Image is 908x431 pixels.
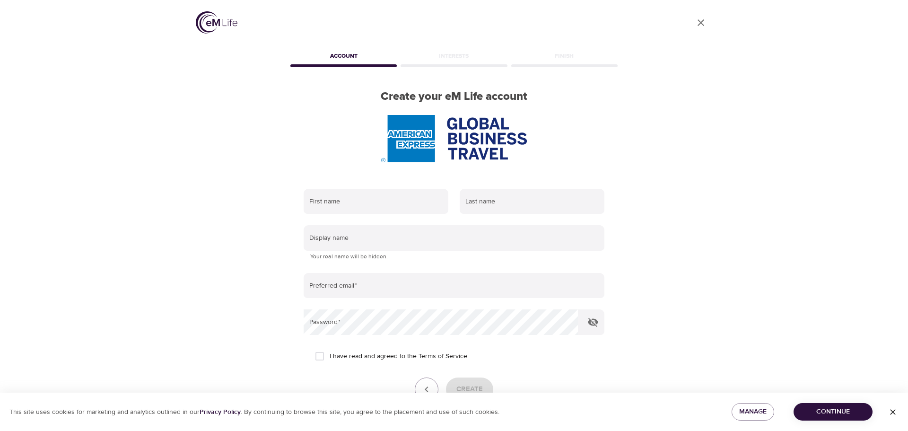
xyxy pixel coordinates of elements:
img: AmEx%20GBT%20logo.png [381,115,527,162]
a: Terms of Service [419,352,467,361]
span: I have read and agreed to the [330,352,467,361]
h2: Create your eM Life account [288,90,620,104]
a: close [690,11,712,34]
span: Manage [739,406,767,418]
span: Continue [801,406,865,418]
button: Manage [732,403,774,421]
button: Continue [794,403,873,421]
p: Your real name will be hidden. [310,252,598,262]
img: logo [196,11,237,34]
a: Privacy Policy [200,408,241,416]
